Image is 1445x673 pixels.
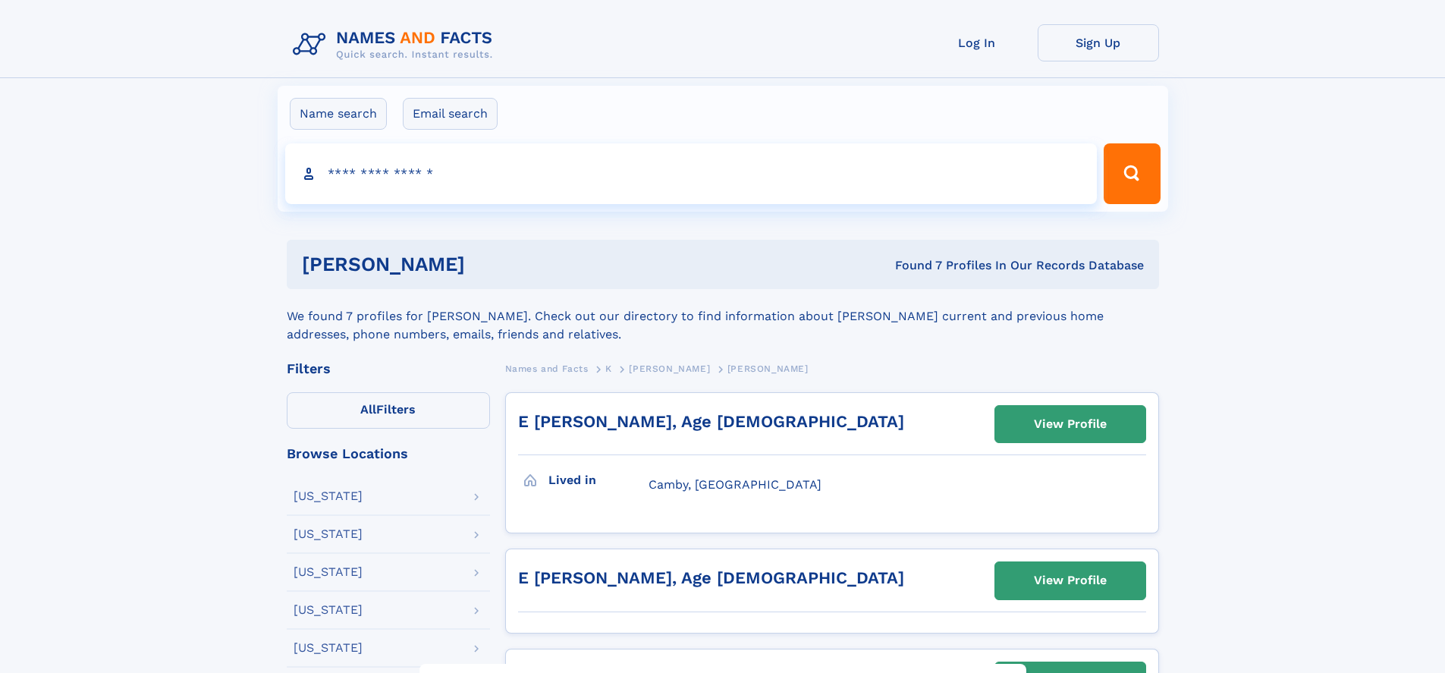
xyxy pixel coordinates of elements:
[727,363,809,374] span: [PERSON_NAME]
[629,363,710,374] span: [PERSON_NAME]
[995,562,1145,599] a: View Profile
[287,24,505,65] img: Logo Names and Facts
[290,98,387,130] label: Name search
[505,359,589,378] a: Names and Facts
[287,392,490,429] label: Filters
[518,568,904,587] a: E [PERSON_NAME], Age [DEMOGRAPHIC_DATA]
[294,528,363,540] div: [US_STATE]
[518,412,904,431] a: E [PERSON_NAME], Age [DEMOGRAPHIC_DATA]
[1034,563,1107,598] div: View Profile
[649,477,821,492] span: Camby, [GEOGRAPHIC_DATA]
[1104,143,1160,204] button: Search Button
[1038,24,1159,61] a: Sign Up
[403,98,498,130] label: Email search
[294,642,363,654] div: [US_STATE]
[294,566,363,578] div: [US_STATE]
[294,604,363,616] div: [US_STATE]
[294,490,363,502] div: [US_STATE]
[287,289,1159,344] div: We found 7 profiles for [PERSON_NAME]. Check out our directory to find information about [PERSON_...
[287,362,490,376] div: Filters
[605,363,612,374] span: K
[285,143,1098,204] input: search input
[995,406,1145,442] a: View Profile
[629,359,710,378] a: [PERSON_NAME]
[360,402,376,417] span: All
[916,24,1038,61] a: Log In
[1034,407,1107,442] div: View Profile
[605,359,612,378] a: K
[548,467,649,493] h3: Lived in
[680,257,1144,274] div: Found 7 Profiles In Our Records Database
[302,255,680,274] h1: [PERSON_NAME]
[287,447,490,461] div: Browse Locations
